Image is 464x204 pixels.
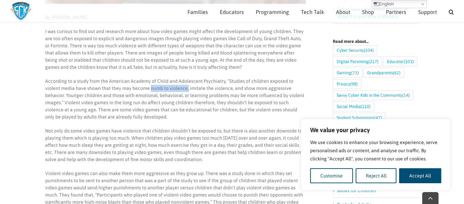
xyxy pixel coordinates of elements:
span: Support [418,9,437,15]
span: Programming [256,9,289,15]
a: Savvy Cyber Kids in the Community (14 items) [333,90,413,100]
span: Families [188,9,208,15]
button: Customise [310,168,353,183]
a: Gaming (73 items) [333,68,362,78]
p: Not only do some video games have violence that children shouldn’t be exposed to, but there is al... [45,127,306,163]
span: (217) [369,57,378,66]
a: Books for Children [337,188,376,193]
span: (98) [350,79,358,89]
img: Savvy Cyber Kids Logo [10,2,32,20]
a: Grandparents (62 items) [363,68,404,78]
span: Tech Talk [301,9,324,15]
a: Student Submissions (47 items) [333,113,386,123]
a: Privacy (98 items) [333,79,361,89]
a: Digital Parenting (217 items) [333,57,382,66]
span: (14) [402,91,410,100]
p: I was curious to find out and research more about how video games might affect the development of... [45,28,306,71]
button: Accept All [399,168,441,183]
span: (47) [374,113,382,122]
a: Cyber Security (104 items) [333,45,377,55]
span: (104) [364,46,374,55]
p: We use cookies to enhance your browsing experience, serve personalised ads or content, and analys... [310,138,441,163]
a: Social Media (110 items) [333,101,374,111]
span: Educators [220,9,244,15]
p: According to a study from the American Academy of Child and Adolescent Psychiatry, “Studies of ch... [45,78,306,121]
img: en [374,1,379,7]
a: Educator (103 items) [383,57,417,66]
span: (62) [393,68,400,77]
button: Reject All [356,168,397,183]
h4: Read more about… [333,39,419,44]
span: Shop [362,9,374,15]
span: About [336,9,350,15]
p: We value your privacy [310,126,441,134]
span: (103) [404,57,414,66]
span: Partners [386,9,406,15]
span: (73) [351,68,359,77]
span: (110) [361,102,371,111]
